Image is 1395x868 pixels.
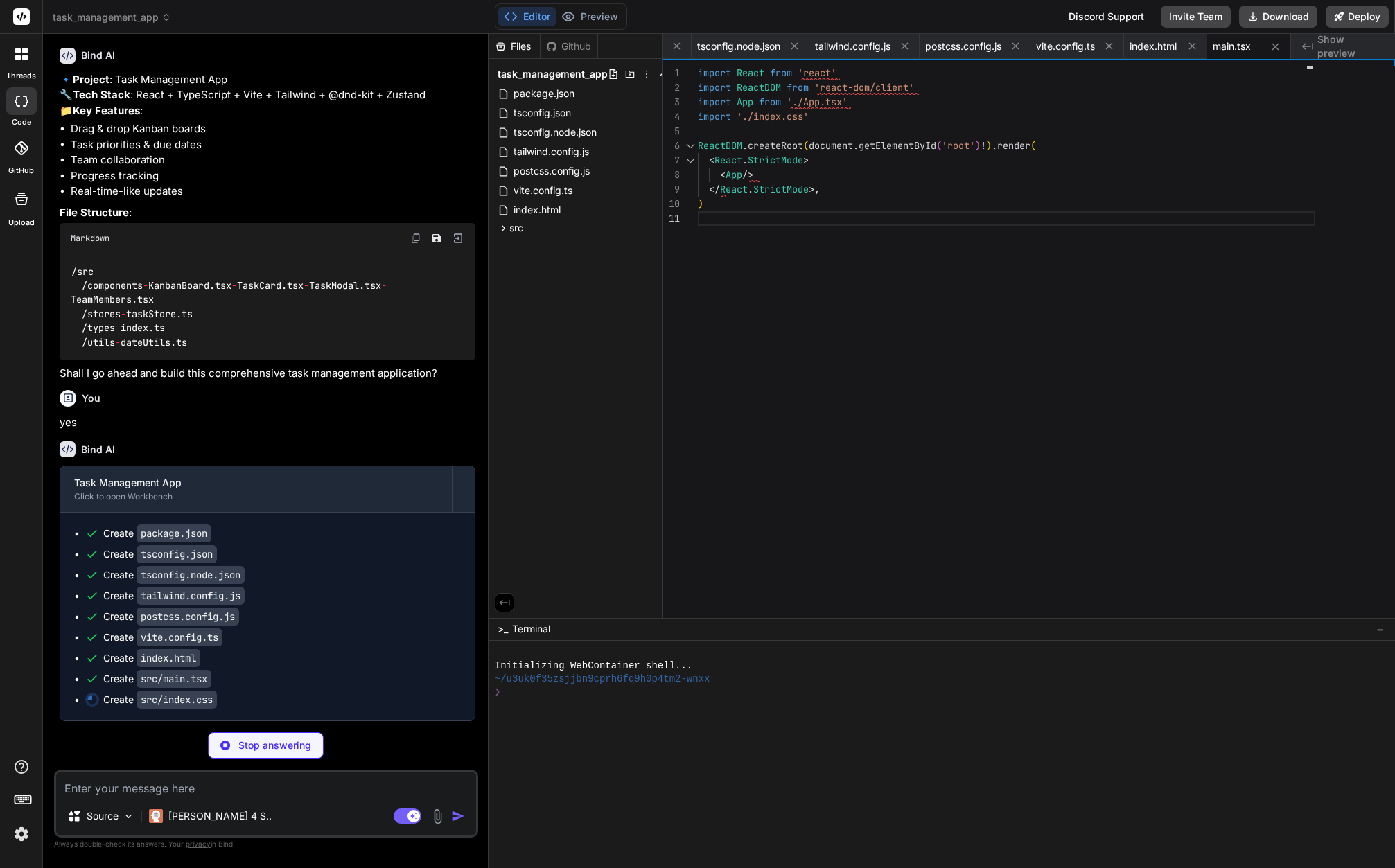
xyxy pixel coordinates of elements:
span: './index.css' [737,110,809,123]
span: - [381,279,387,292]
span: - [115,336,121,348]
span: - [304,279,309,292]
span: . [853,139,859,152]
span: tsconfig.node.json [697,39,780,53]
label: GitHub [8,165,34,177]
img: Claude 4 Sonnet [149,809,163,823]
div: 9 [663,182,680,197]
img: copy [410,233,421,244]
code: /src /components KanbanBoard.tsx TaskCard.tsx TaskModal.tsx TeamMembers.tsx /stores taskStore.ts ... [71,265,387,350]
button: Task Management AppClick to open Workbench [60,466,452,512]
span: . [992,139,997,152]
li: Real-time-like updates [71,184,475,200]
h6: You [82,391,100,405]
span: < [720,168,726,181]
span: main.tsx [1213,39,1251,53]
p: yes [60,415,475,431]
span: document [809,139,853,152]
span: - [231,279,237,292]
p: : [60,205,475,221]
h6: Bind AI [81,48,115,62]
span: index.html [1130,39,1177,53]
button: Download [1239,6,1317,28]
p: Always double-check its answers. Your in Bind [54,838,478,851]
span: import [698,96,731,108]
label: code [12,116,31,128]
code: vite.config.ts [137,628,222,646]
span: . [748,183,753,195]
span: render [997,139,1030,152]
strong: File Structure [60,206,129,219]
span: React [737,67,764,79]
span: ReactDOM [698,139,742,152]
span: './App.tsx' [787,96,848,108]
span: React [720,183,748,195]
span: task_management_app [53,10,171,24]
div: Discord Support [1060,6,1152,28]
div: 1 [663,66,680,80]
div: Click to collapse the range. [681,153,699,168]
code: postcss.config.js [137,608,239,626]
p: 🔹 : Task Management App 🔧 : React + TypeScript + Vite + Tailwind + @dnd-kit + Zustand 📁 : [60,72,475,119]
span: /> [742,168,753,181]
img: Pick Models [123,811,134,822]
div: Create [103,693,217,707]
button: Editor [498,7,556,26]
div: Files [489,39,540,53]
code: src/main.tsx [137,670,211,688]
span: ~/u3uk0f35zsjjbn9cprh6fq9h0p4tm2-wnxx [495,673,710,686]
button: Deploy [1326,6,1389,28]
div: Create [103,651,200,665]
label: Upload [8,217,35,229]
div: Create [103,547,217,561]
code: tsconfig.node.json [137,566,245,584]
div: 10 [663,197,680,211]
span: </ [709,183,720,195]
span: import [698,67,731,79]
span: ( [936,139,942,152]
span: index.html [512,202,562,218]
span: ReactDOM [737,81,781,94]
span: task_management_app [498,67,608,81]
code: src/index.css [137,691,217,709]
p: Stop answering [238,738,311,752]
span: tailwind.config.js [512,143,590,160]
span: − [1376,622,1384,636]
span: ( [1030,139,1036,152]
span: getElementById [859,139,936,152]
span: - [115,322,121,335]
img: settings [10,822,33,846]
button: Save file [427,229,446,248]
span: tailwind.config.js [815,39,890,53]
div: 2 [663,80,680,95]
span: < [709,154,714,166]
span: > [803,154,809,166]
button: − [1374,618,1387,640]
strong: Project [73,73,109,86]
span: 'react-dom/client' [814,81,914,94]
span: from [759,96,781,108]
p: Source [87,809,119,823]
div: Create [103,526,211,540]
label: threads [6,70,36,82]
span: Terminal [512,622,550,636]
li: Team collaboration [71,152,475,168]
span: tsconfig.json [512,105,572,121]
span: src [509,221,523,235]
div: 5 [663,124,680,139]
p: Shall I go ahead and build this comprehensive task management application? [60,366,475,382]
div: Create [103,610,239,623]
span: Initializing WebContainer shell... [495,659,692,673]
span: . [742,154,748,166]
div: 7 [663,153,680,168]
span: vite.config.ts [512,182,574,199]
div: Click to collapse the range. [681,139,699,153]
code: index.html [137,649,200,667]
span: Show preview [1317,33,1384,60]
code: package.json [137,524,211,542]
div: Click to open Workbench [74,491,438,502]
span: ! [981,139,986,152]
span: . [742,139,748,152]
button: Preview [556,7,624,26]
span: App [726,168,742,181]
